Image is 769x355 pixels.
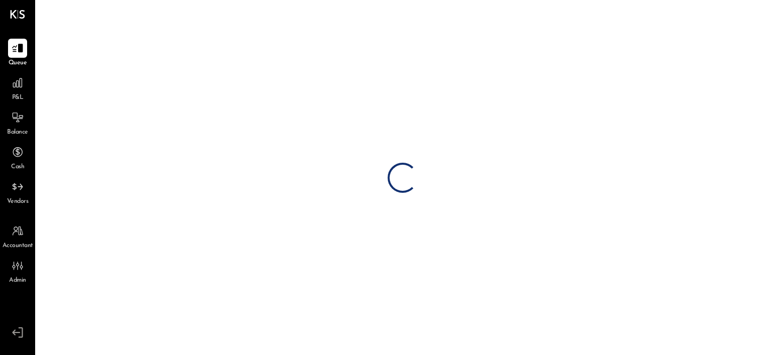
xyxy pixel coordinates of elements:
[1,39,35,68] a: Queue
[7,128,28,137] span: Balance
[9,59,27,68] span: Queue
[1,256,35,285] a: Admin
[1,108,35,137] a: Balance
[1,73,35,102] a: P&L
[1,143,35,172] a: Cash
[3,242,33,251] span: Accountant
[7,197,29,206] span: Vendors
[11,163,24,172] span: Cash
[1,177,35,206] a: Vendors
[12,93,24,102] span: P&L
[1,221,35,251] a: Accountant
[9,276,26,285] span: Admin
